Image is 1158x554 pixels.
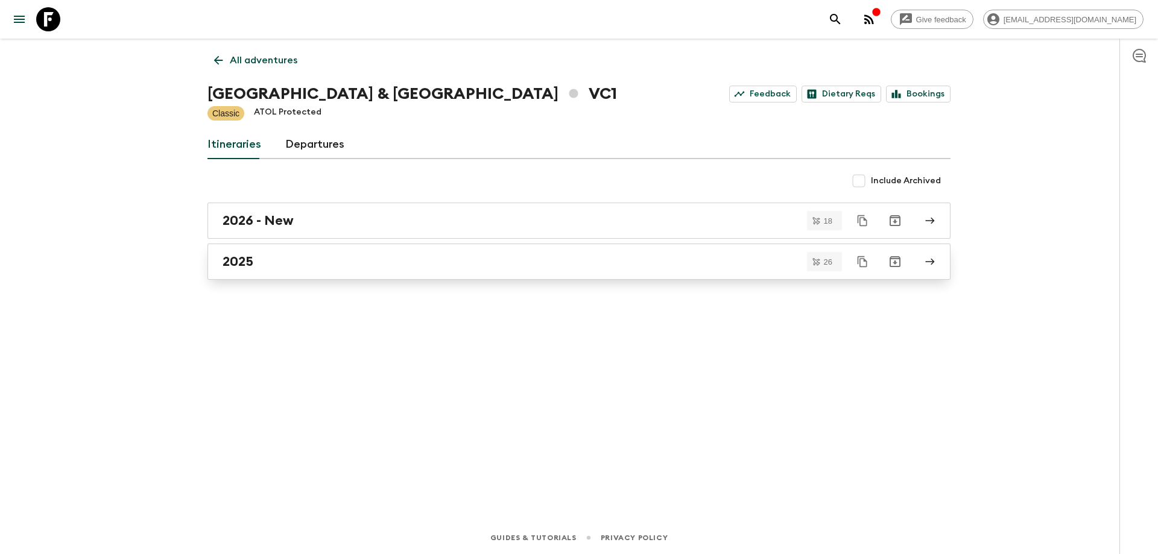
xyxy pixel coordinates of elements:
[910,15,973,24] span: Give feedback
[817,217,840,225] span: 18
[997,15,1143,24] span: [EMAIL_ADDRESS][DOMAIN_NAME]
[802,86,881,102] a: Dietary Reqs
[212,107,239,119] p: Classic
[223,254,253,269] h2: 2025
[207,203,951,239] a: 2026 - New
[254,106,321,121] p: ATOL Protected
[490,531,577,544] a: Guides & Tutorials
[883,209,907,233] button: Archive
[871,175,941,187] span: Include Archived
[7,7,31,31] button: menu
[852,251,873,272] button: Duplicate
[207,82,617,106] h1: [GEOGRAPHIC_DATA] & [GEOGRAPHIC_DATA] VC1
[729,86,797,102] a: Feedback
[852,210,873,231] button: Duplicate
[983,10,1144,29] div: [EMAIL_ADDRESS][DOMAIN_NAME]
[823,7,847,31] button: search adventures
[207,244,951,280] a: 2025
[207,48,304,72] a: All adventures
[207,130,261,159] a: Itineraries
[883,250,907,274] button: Archive
[285,130,344,159] a: Departures
[886,86,951,102] a: Bookings
[891,10,973,29] a: Give feedback
[817,258,840,266] span: 26
[230,53,297,68] p: All adventures
[601,531,668,544] a: Privacy Policy
[223,213,294,228] h2: 2026 - New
